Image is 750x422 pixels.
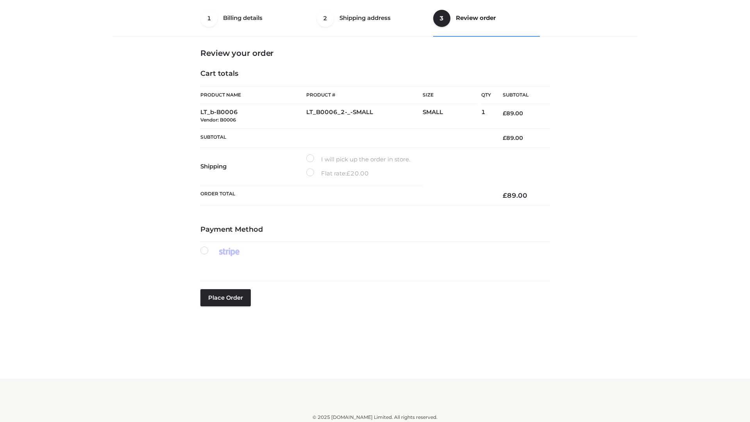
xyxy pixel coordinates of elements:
th: Size [423,86,477,104]
td: LT_b-B0006 [200,104,306,129]
td: LT_B0006_2-_-SMALL [306,104,423,129]
th: Qty [481,86,491,104]
th: Product # [306,86,423,104]
label: I will pick up the order in store. [306,154,410,165]
th: Product Name [200,86,306,104]
small: Vendor: B0006 [200,117,236,123]
div: © 2025 [DOMAIN_NAME] Limited. All rights reserved. [116,413,634,421]
th: Subtotal [491,86,550,104]
th: Subtotal [200,128,491,147]
bdi: 89.00 [503,191,527,199]
span: £ [503,110,506,117]
bdi: 89.00 [503,134,523,141]
h4: Cart totals [200,70,550,78]
h4: Payment Method [200,225,550,234]
h3: Review your order [200,48,550,58]
span: £ [503,191,507,199]
bdi: 20.00 [346,170,369,177]
button: Place order [200,289,251,306]
span: £ [503,134,506,141]
td: 1 [481,104,491,129]
span: £ [346,170,350,177]
th: Shipping [200,148,306,185]
th: Order Total [200,185,491,206]
bdi: 89.00 [503,110,523,117]
td: SMALL [423,104,481,129]
label: Flat rate: [306,168,369,179]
